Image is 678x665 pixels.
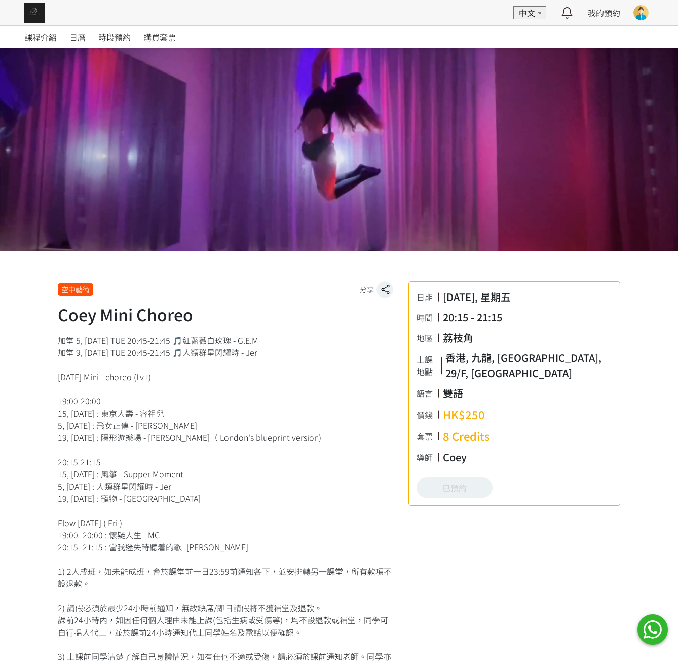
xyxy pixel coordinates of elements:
div: 時間 [417,311,438,323]
div: 套票 [417,430,438,442]
div: 香港, 九龍, [GEOGRAPHIC_DATA], 29/F, [GEOGRAPHIC_DATA] [445,350,612,381]
div: 地區 [417,331,438,344]
span: 分享 [360,284,374,295]
div: 空中藝術 [58,283,93,296]
div: 上課地點 [417,353,440,378]
a: 購買套票 [143,26,176,48]
a: 時段預約 [98,26,131,48]
div: 荔枝角 [443,330,473,345]
h1: Coey Mini Choreo [58,302,393,326]
div: 雙語 [443,386,463,401]
div: 8 Credits [443,428,490,445]
span: 購買套票 [143,31,176,43]
span: 日曆 [69,31,86,43]
div: 價錢 [417,409,438,421]
div: 導師 [417,451,438,463]
a: 課程介紹 [24,26,57,48]
div: 語言 [417,387,438,399]
div: 日期 [417,291,438,303]
a: 已預約 [417,477,493,498]
div: [DATE], 星期五 [443,289,511,305]
span: 時段預約 [98,31,131,43]
a: 我的預約 [588,7,620,19]
img: img_61c0148bb0266 [24,3,45,23]
div: Coey [443,450,467,465]
a: 日曆 [69,26,86,48]
div: 20:15 - 21:15 [443,310,502,325]
div: HK$250 [443,406,485,423]
span: 課程介紹 [24,31,57,43]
